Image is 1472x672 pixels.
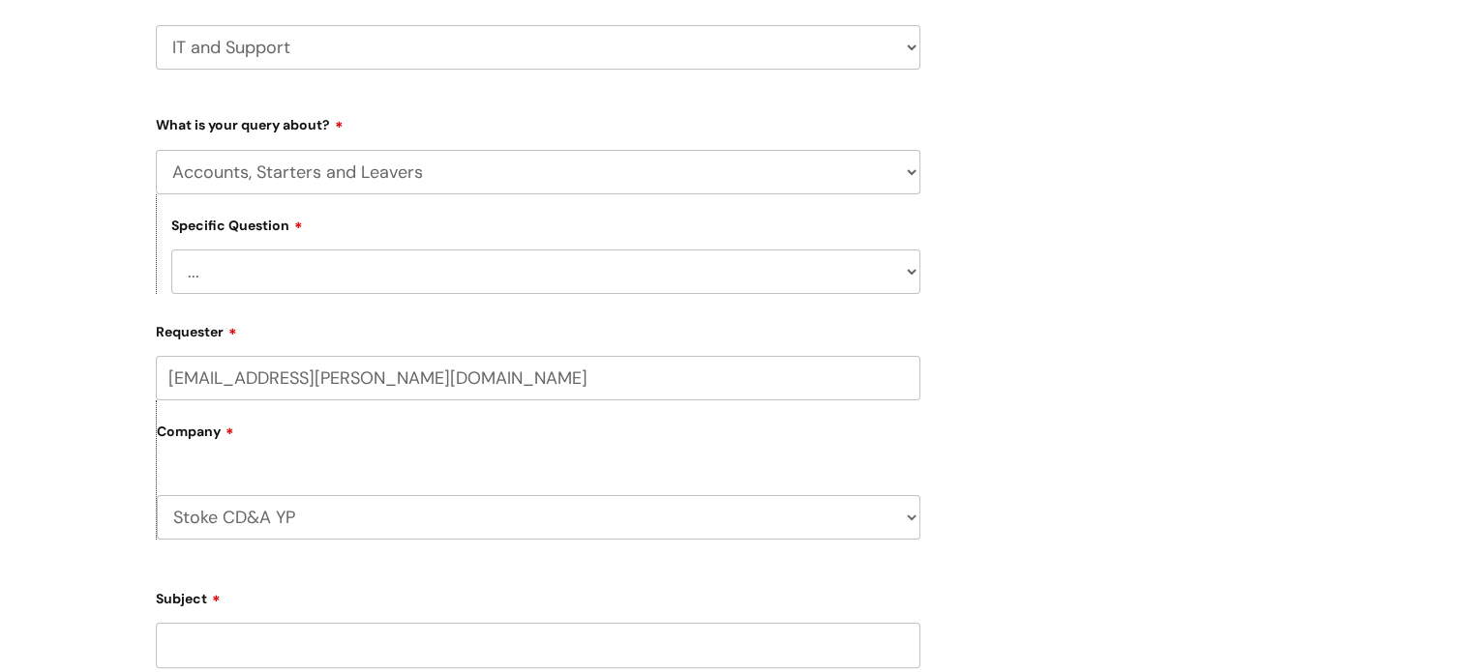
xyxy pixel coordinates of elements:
input: Email [156,356,920,400]
label: Company [157,417,920,460]
label: What is your query about? [156,110,920,133]
label: Requester [156,317,920,340]
label: Specific Question [171,215,303,234]
label: Subject [156,584,920,607]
